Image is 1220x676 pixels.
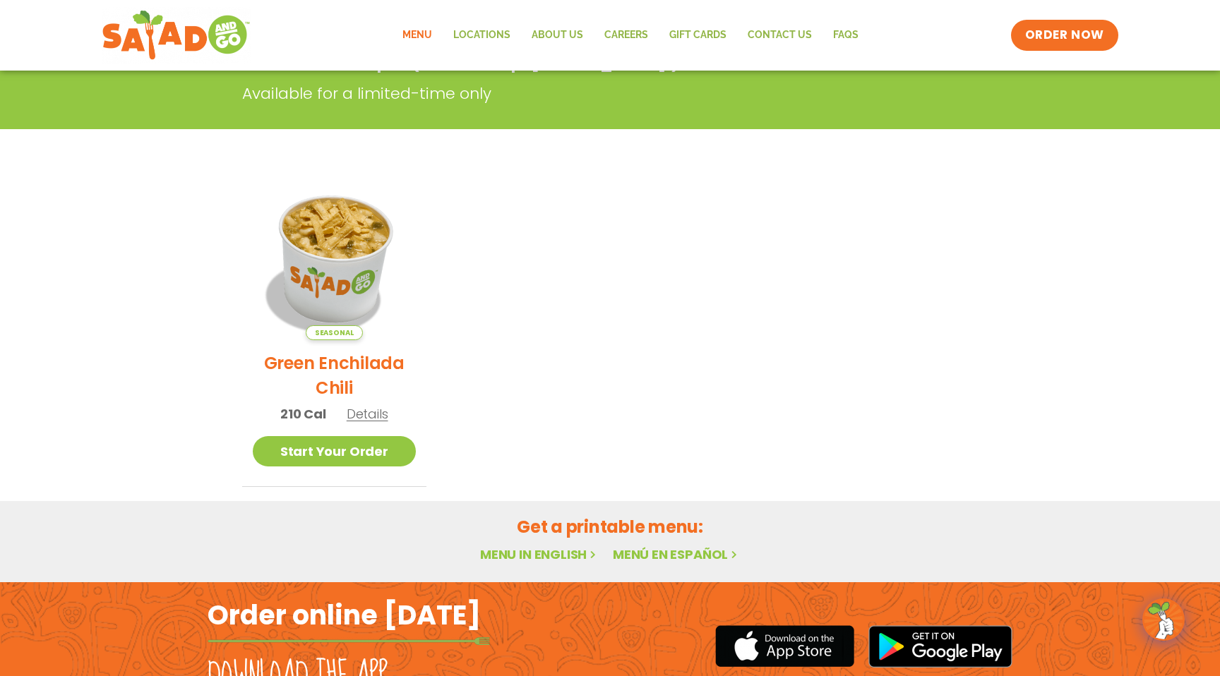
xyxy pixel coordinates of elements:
[659,19,737,52] a: GIFT CARDS
[208,637,490,645] img: fork
[392,19,869,52] nav: Menu
[613,545,740,563] a: Menú en español
[239,163,430,354] img: Product photo for Green Enchilada Chili
[823,19,869,52] a: FAQs
[253,351,416,400] h2: Green Enchilada Chili
[347,405,388,423] span: Details
[715,623,854,669] img: appstore
[392,19,443,52] a: Menu
[253,436,416,466] a: Start Your Order
[242,514,978,539] h2: Get a printable menu:
[1144,600,1183,639] img: wpChatIcon
[521,19,594,52] a: About Us
[737,19,823,52] a: Contact Us
[306,325,363,340] span: Seasonal
[443,19,521,52] a: Locations
[1025,27,1104,44] span: ORDER NOW
[868,625,1012,668] img: google_play
[242,82,871,105] p: Available for a limited-time only
[480,545,599,563] a: Menu in English
[594,19,659,52] a: Careers
[1011,20,1118,51] a: ORDER NOW
[102,7,251,64] img: new-SAG-logo-768×292
[208,598,481,632] h2: Order online [DATE]
[280,404,326,423] span: 210 Cal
